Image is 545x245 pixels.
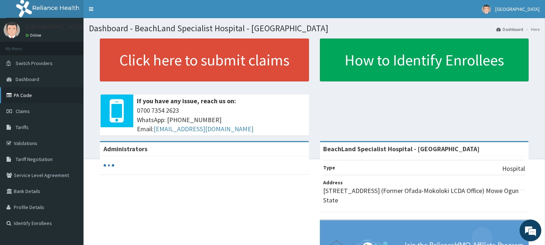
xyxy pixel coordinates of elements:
[496,26,523,32] a: Dashboard
[324,186,525,205] p: [STREET_ADDRESS] (Former Ofada-Mokoloki LCDA Office) Mowe Ogun State
[25,33,43,38] a: Online
[100,39,309,81] a: Click here to submit claims
[320,39,529,81] a: How to Identify Enrollees
[103,160,114,171] svg: audio-loading
[16,76,39,83] span: Dashboard
[502,164,525,173] p: Hospital
[324,179,343,186] b: Address
[4,22,20,38] img: User Image
[482,5,491,14] img: User Image
[16,108,30,115] span: Claims
[524,26,540,32] li: Here
[16,60,53,67] span: Switch Providers
[154,125,253,133] a: [EMAIL_ADDRESS][DOMAIN_NAME]
[16,156,53,162] span: Tariff Negotiation
[16,124,29,130] span: Tariffs
[137,106,305,134] span: 0700 7354 2623 WhatsApp: [PHONE_NUMBER] Email:
[324,145,480,153] strong: BeachLand Specialist Hospital - [GEOGRAPHIC_DATA]
[25,24,85,30] p: [GEOGRAPHIC_DATA]
[103,145,147,153] b: Administrators
[324,164,335,171] b: Type
[137,97,236,105] b: If you have any issue, reach us on:
[495,6,540,12] span: [GEOGRAPHIC_DATA]
[89,24,540,33] h1: Dashboard - BeachLand Specialist Hospital - [GEOGRAPHIC_DATA]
